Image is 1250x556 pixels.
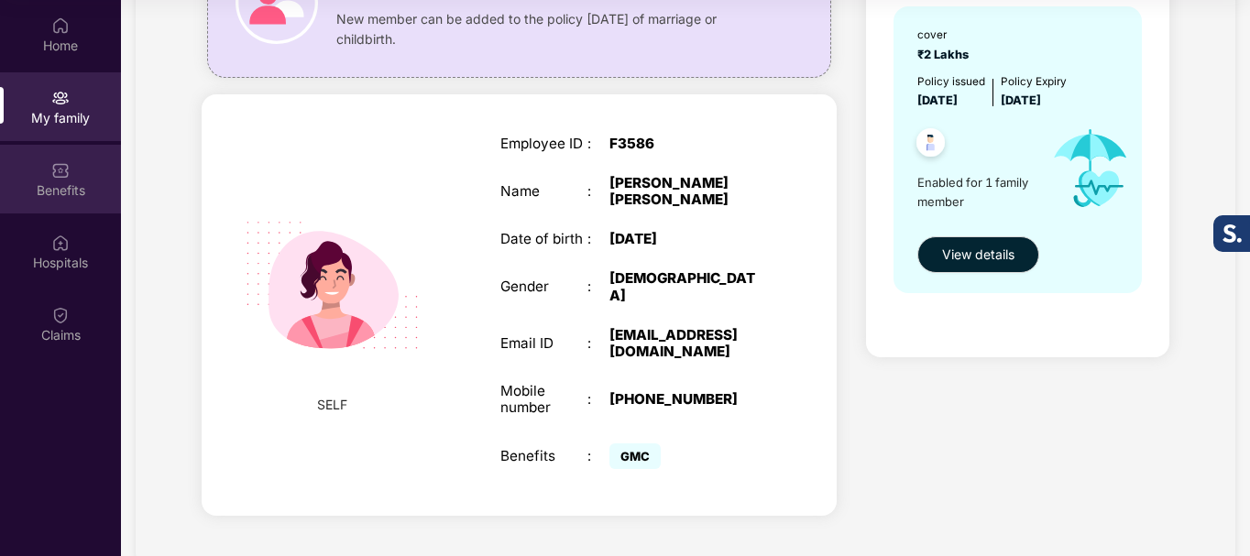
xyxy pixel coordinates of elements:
[917,73,985,91] div: Policy issued
[587,448,609,464] div: :
[587,335,609,352] div: :
[609,391,762,408] div: [PHONE_NUMBER]
[317,395,347,415] span: SELF
[500,335,588,352] div: Email ID
[587,183,609,200] div: :
[500,383,588,416] div: Mobile number
[609,175,762,208] div: [PERSON_NAME] [PERSON_NAME]
[942,245,1014,265] span: View details
[917,48,974,61] span: ₹2 Lakhs
[587,231,609,247] div: :
[336,9,762,49] span: New member can be added to the policy [DATE] of marriage or childbirth.
[500,448,588,464] div: Benefits
[609,136,762,152] div: F3586
[51,89,70,107] img: svg+xml;base64,PHN2ZyB3aWR0aD0iMjAiIGhlaWdodD0iMjAiIHZpZXdCb3g9IjAgMCAyMCAyMCIgZmlsbD0ibm9uZSIgeG...
[51,306,70,324] img: svg+xml;base64,PHN2ZyBpZD0iQ2xhaW0iIHhtbG5zPSJodHRwOi8vd3d3LnczLm9yZy8yMDAwL3N2ZyIgd2lkdGg9IjIwIi...
[587,136,609,152] div: :
[500,136,588,152] div: Employee ID
[917,27,974,44] div: cover
[587,278,609,295] div: :
[223,176,442,395] img: svg+xml;base64,PHN2ZyB4bWxucz0iaHR0cDovL3d3dy53My5vcmcvMjAwMC9zdmciIHdpZHRoPSIyMjQiIGhlaWdodD0iMT...
[587,391,609,408] div: :
[917,93,958,107] span: [DATE]
[500,183,588,200] div: Name
[1036,110,1144,226] img: icon
[609,231,762,247] div: [DATE]
[1001,73,1067,91] div: Policy Expiry
[609,270,762,303] div: [DEMOGRAPHIC_DATA]
[1001,93,1041,107] span: [DATE]
[51,161,70,180] img: svg+xml;base64,PHN2ZyBpZD0iQmVuZWZpdHMiIHhtbG5zPSJodHRwOi8vd3d3LnczLm9yZy8yMDAwL3N2ZyIgd2lkdGg9Ij...
[500,231,588,247] div: Date of birth
[609,443,661,469] span: GMC
[51,16,70,35] img: svg+xml;base64,PHN2ZyBpZD0iSG9tZSIgeG1sbnM9Imh0dHA6Ly93d3cudzMub3JnLzIwMDAvc3ZnIiB3aWR0aD0iMjAiIG...
[609,327,762,360] div: [EMAIL_ADDRESS][DOMAIN_NAME]
[908,123,953,168] img: svg+xml;base64,PHN2ZyB4bWxucz0iaHR0cDovL3d3dy53My5vcmcvMjAwMC9zdmciIHdpZHRoPSI0OC45NDMiIGhlaWdodD...
[500,278,588,295] div: Gender
[51,234,70,252] img: svg+xml;base64,PHN2ZyBpZD0iSG9zcGl0YWxzIiB4bWxucz0iaHR0cDovL3d3dy53My5vcmcvMjAwMC9zdmciIHdpZHRoPS...
[917,236,1039,273] button: View details
[917,173,1036,211] span: Enabled for 1 family member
